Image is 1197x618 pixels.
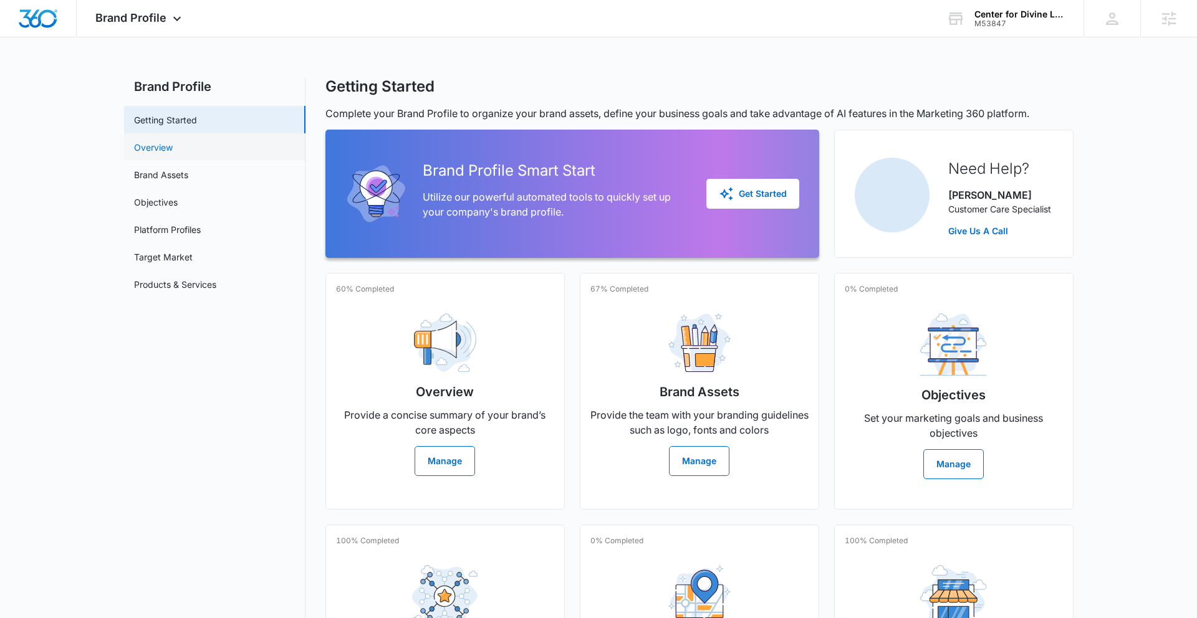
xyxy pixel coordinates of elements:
[590,283,648,295] p: 67% Completed
[948,188,1051,202] p: [PERSON_NAME]
[134,278,216,291] a: Products & Services
[325,77,435,96] h1: Getting Started
[134,168,188,181] a: Brand Assets
[669,446,729,476] button: Manage
[845,535,908,546] p: 100% Completed
[719,186,787,201] div: Get Started
[134,113,197,126] a: Getting Started
[134,141,173,154] a: Overview
[134,250,193,264] a: Target Market
[590,535,643,546] p: 0% Completed
[580,273,819,510] a: 67% CompletedBrand AssetsProvide the team with your branding guidelines such as logo, fonts and c...
[845,283,898,295] p: 0% Completed
[336,407,554,437] p: Provide a concise summary of your brand’s core aspects
[921,386,986,404] h2: Objectives
[974,9,1065,19] div: account name
[134,223,201,236] a: Platform Profiles
[325,273,565,510] a: 60% CompletedOverviewProvide a concise summary of your brand’s core aspectsManage
[423,189,686,219] p: Utilize our powerful automated tools to quickly set up your company's brand profile.
[325,106,1074,121] p: Complete your Brand Profile to organize your brand assets, define your business goals and take ad...
[948,158,1051,180] h2: Need Help?
[923,449,984,479] button: Manage
[423,159,686,182] h2: Brand Profile Smart Start
[948,202,1051,216] p: Customer Care Specialist
[706,179,799,209] button: Get Started
[416,383,474,401] h2: Overview
[834,273,1074,510] a: 0% CompletedObjectivesSet your marketing goals and business objectivesManage
[974,19,1065,28] div: account id
[948,224,1051,237] a: Give Us A Call
[855,158,930,232] img: Michael Koethe
[336,535,399,546] p: 100% Completed
[336,283,394,295] p: 60% Completed
[845,411,1063,440] p: Set your marketing goals and business objectives
[95,11,166,24] span: Brand Profile
[134,196,178,209] a: Objectives
[590,407,809,437] p: Provide the team with your branding guidelines such as logo, fonts and colors
[660,383,739,401] h2: Brand Assets
[415,446,475,476] button: Manage
[124,77,305,96] h2: Brand Profile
